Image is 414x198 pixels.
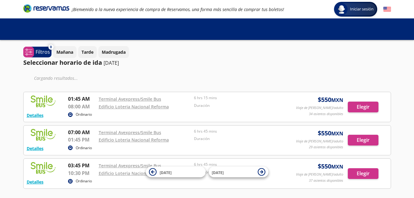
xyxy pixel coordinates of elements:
span: $ 550 [318,162,343,171]
p: 29 asientos disponibles [309,145,343,150]
span: [DATE] [160,170,172,175]
img: RESERVAMOS [27,129,60,141]
p: 6 hrs 45 mins [194,162,287,167]
p: 08:00 AM [68,103,96,110]
p: 34 asientos disponibles [309,111,343,117]
span: 0 [50,45,52,50]
button: Elegir [348,135,378,146]
em: Cargando resultados ... [34,75,78,81]
p: 07:00 AM [68,129,96,136]
small: MXN [331,163,343,170]
a: Edificio Loteria Nacional Reforma [99,104,169,110]
button: [DATE] [209,167,268,177]
small: MXN [331,130,343,137]
a: Terminal Avexpress/Smile Bus [99,130,161,135]
p: Ordinario [76,178,92,184]
button: Detalles [27,145,44,152]
span: $ 550 [318,129,343,138]
p: Duración [194,103,287,108]
p: 01:45 PM [68,136,96,143]
button: English [383,6,391,13]
p: 03:45 PM [68,162,96,169]
a: Brand Logo [23,4,69,15]
button: Elegir [348,168,378,179]
button: Tarde [78,46,97,58]
p: Viaje de [PERSON_NAME]/adulto [296,105,343,111]
p: 6 hrs 45 mins [194,129,287,134]
img: RESERVAMOS [27,162,60,174]
p: [DATE] [104,59,119,67]
p: Filtros [36,48,50,56]
p: Ordinario [76,112,92,117]
p: Viaje de [PERSON_NAME]/adulto [296,172,343,177]
p: 37 asientos disponibles [309,178,343,183]
p: 6 hrs 15 mins [194,95,287,101]
p: Mañana [56,49,73,55]
button: Mañana [53,46,77,58]
i: Brand Logo [23,4,69,13]
a: Edificio Loteria Nacional Reforma [99,137,169,143]
span: Iniciar sesión [348,6,376,12]
button: 0Filtros [23,47,51,57]
small: MXN [331,97,343,103]
p: Tarde [82,49,93,55]
button: Detalles [27,179,44,185]
p: Viaje de [PERSON_NAME]/adulto [296,139,343,144]
a: Terminal Avexpress/Smile Bus [99,163,161,169]
img: RESERVAMOS [27,95,60,107]
span: [DATE] [212,170,224,175]
em: ¡Bienvenido a la nueva experiencia de compra de Reservamos, una forma más sencilla de comprar tus... [72,6,284,12]
p: Seleccionar horario de ida [23,58,102,67]
a: Terminal Avexpress/Smile Bus [99,96,161,102]
button: [DATE] [146,167,206,177]
p: Madrugada [102,49,126,55]
span: $ 550 [318,95,343,104]
p: 10:30 PM [68,169,96,177]
button: Madrugada [98,46,129,58]
a: Edificio Loteria Nacional Reforma [99,170,169,176]
button: Elegir [348,102,378,112]
p: Ordinario [76,145,92,151]
p: 01:45 AM [68,95,96,103]
p: Duración [194,136,287,142]
button: Detalles [27,112,44,118]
